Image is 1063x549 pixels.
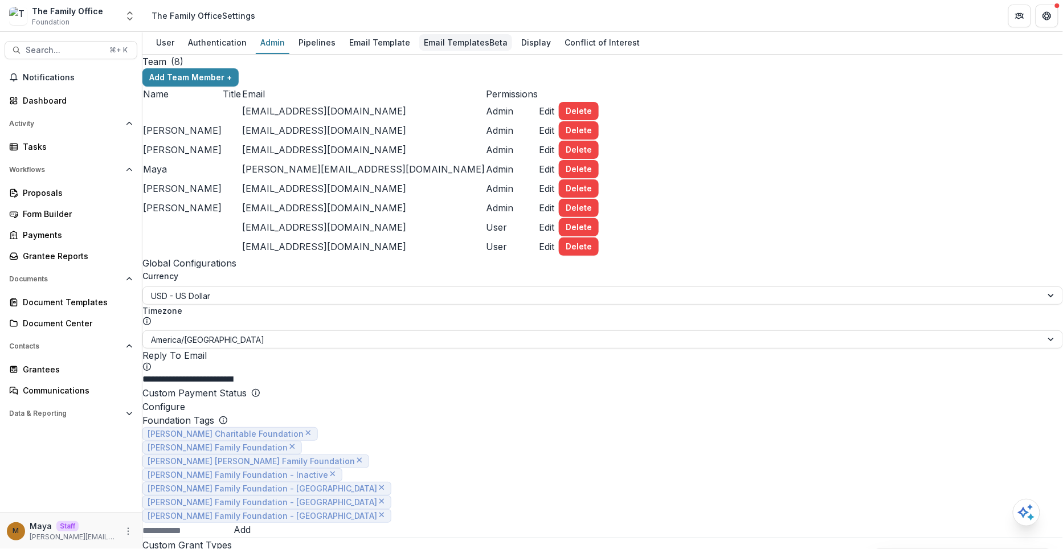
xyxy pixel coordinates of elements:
button: More [121,525,135,538]
td: [EMAIL_ADDRESS][DOMAIN_NAME] [242,101,485,121]
div: Form Builder [23,208,128,220]
a: Email Template [345,32,415,54]
div: The Family Office Settings [152,10,255,22]
button: Open Contacts [5,337,137,355]
p: Foundation Tags [142,413,214,427]
td: [EMAIL_ADDRESS][DOMAIN_NAME] [242,237,485,256]
button: Get Help [1036,5,1058,27]
button: close [377,497,386,508]
h2: Global Configurations [142,256,1063,270]
span: [PERSON_NAME] Family Foundation - [GEOGRAPHIC_DATA] [148,511,377,521]
span: Workflows [9,166,121,174]
button: Notifications [5,68,137,87]
td: [PERSON_NAME] [142,198,222,218]
div: Dashboard [23,95,128,106]
button: Delete [559,237,599,256]
td: Admin [485,159,538,179]
button: Delete [559,199,599,217]
div: Grantee Reports [23,250,128,262]
button: Delete [559,179,599,198]
button: Delete [559,102,599,120]
span: [PERSON_NAME] Charitable Foundation [148,429,304,439]
div: Conflict of Interest [560,34,644,51]
button: Add Team Member + [142,68,239,87]
td: Title [222,87,242,101]
button: Edit [539,143,554,157]
td: User [485,218,538,237]
div: Authentication [183,34,251,51]
div: Display [517,34,555,51]
p: [PERSON_NAME][EMAIL_ADDRESS][DOMAIN_NAME] [30,532,117,542]
td: [PERSON_NAME] [142,179,222,198]
a: Display [517,32,555,54]
button: close [355,456,364,467]
td: Permissions [485,87,538,101]
a: Email Templates Beta [419,32,512,54]
span: Contacts [9,342,121,350]
button: Delete [559,121,599,140]
a: Admin [256,32,289,54]
span: [PERSON_NAME] Family Foundation - Inactive [148,470,328,480]
button: Search... [5,41,137,59]
button: Edit [539,220,554,234]
td: Maya [142,159,222,179]
a: Payments [5,226,137,244]
a: Conflict of Interest [560,32,644,54]
button: Delete [559,160,599,178]
span: Foundation [32,17,69,27]
button: Open Workflows [5,161,137,179]
div: Maya [13,527,19,535]
a: Form Builder [5,204,137,223]
td: Admin [485,198,538,218]
button: Open Activity [5,114,137,133]
td: [PERSON_NAME] [142,121,222,140]
a: Communications [5,381,137,400]
td: [EMAIL_ADDRESS][DOMAIN_NAME] [242,179,485,198]
div: Pipelines [294,34,340,51]
div: User [152,34,179,51]
a: Dashboard [5,91,137,110]
a: Document Center [5,314,137,333]
a: Document Templates [5,293,137,312]
td: Admin [485,179,538,198]
div: Tasks [23,141,128,153]
td: [EMAIL_ADDRESS][DOMAIN_NAME] [242,121,485,140]
a: Authentication [183,32,251,54]
button: Edit [539,240,554,253]
button: close [288,442,297,453]
td: Name [142,87,222,101]
button: Open Documents [5,270,137,288]
button: close [328,469,337,481]
span: Search... [26,46,103,55]
span: [PERSON_NAME] Family Foundation [148,443,288,453]
td: Admin [485,140,538,159]
p: Reply To Email [142,349,1063,362]
button: Edit [539,124,554,137]
button: Delete [559,218,599,236]
p: Custom Payment Status [142,386,247,400]
td: [PERSON_NAME] [142,140,222,159]
button: Open AI Assistant [1013,499,1040,526]
button: close [377,483,386,494]
td: [EMAIL_ADDRESS][DOMAIN_NAME] [242,140,485,159]
p: Staff [56,521,79,531]
div: Document Templates [23,296,128,308]
div: The Family Office [32,5,103,17]
a: User [152,32,179,54]
td: [EMAIL_ADDRESS][DOMAIN_NAME] [242,218,485,237]
p: Timezone [142,305,1056,317]
a: Proposals [5,183,137,202]
div: Payments [23,229,128,241]
td: Admin [485,121,538,140]
div: Communications [23,384,128,396]
span: Notifications [23,73,133,83]
div: Document Center [23,317,128,329]
button: Open entity switcher [122,5,138,27]
div: Grantees [23,363,128,375]
button: Edit [539,104,554,118]
h2: Team [142,55,166,68]
a: Grantee Reports [5,247,137,265]
td: User [485,237,538,256]
span: Activity [9,120,121,128]
td: [EMAIL_ADDRESS][DOMAIN_NAME] [242,198,485,218]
